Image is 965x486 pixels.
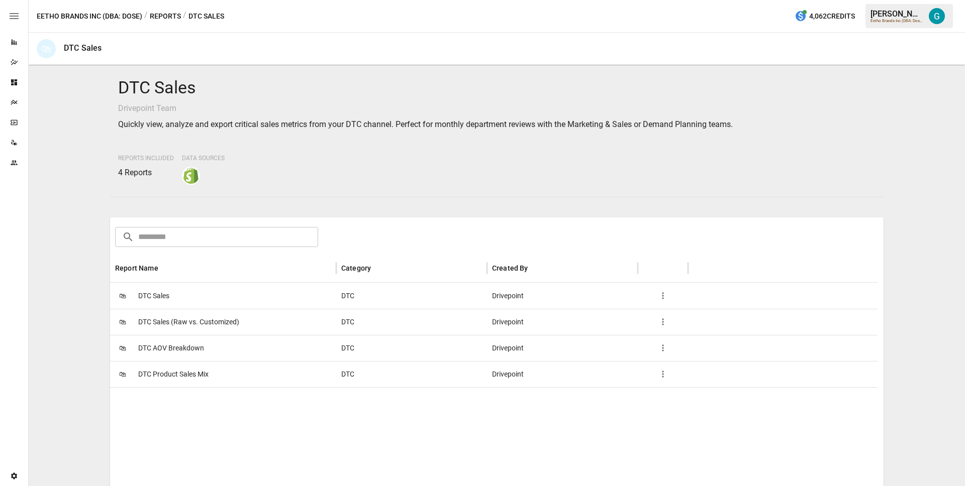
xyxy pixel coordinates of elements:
[487,309,638,335] div: Drivepoint
[529,261,543,275] button: Sort
[37,10,142,23] button: Eetho Brands Inc (DBA: Dose)
[37,39,56,58] div: 🛍
[871,9,923,19] div: [PERSON_NAME]
[487,283,638,309] div: Drivepoint
[182,155,225,162] span: Data Sources
[118,118,876,131] p: Quickly view, analyze and export critical sales metrics from your DTC channel. Perfect for monthl...
[183,168,199,184] img: shopify
[150,10,181,23] button: Reports
[372,261,386,275] button: Sort
[64,43,102,53] div: DTC Sales
[138,309,239,335] span: DTC Sales (Raw vs. Customized)
[138,361,209,387] span: DTC Product Sales Mix
[336,309,487,335] div: DTC
[492,264,528,272] div: Created By
[118,167,174,179] p: 4 Reports
[115,367,130,382] span: 🛍
[144,10,148,23] div: /
[115,340,130,355] span: 🛍
[871,19,923,23] div: Eetho Brands Inc (DBA: Dose)
[487,361,638,387] div: Drivepoint
[923,2,951,30] button: Gavin Acres
[929,8,945,24] img: Gavin Acres
[115,288,130,303] span: 🛍
[341,264,371,272] div: Category
[809,10,855,23] span: 4,062 Credits
[336,361,487,387] div: DTC
[118,77,876,98] h4: DTC Sales
[115,264,158,272] div: Report Name
[138,283,169,309] span: DTC Sales
[336,283,487,309] div: DTC
[118,155,174,162] span: Reports Included
[791,7,859,26] button: 4,062Credits
[115,314,130,329] span: 🛍
[138,335,204,361] span: DTC AOV Breakdown
[487,335,638,361] div: Drivepoint
[336,335,487,361] div: DTC
[118,102,876,114] p: Drivepoint Team
[159,261,173,275] button: Sort
[183,10,186,23] div: /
